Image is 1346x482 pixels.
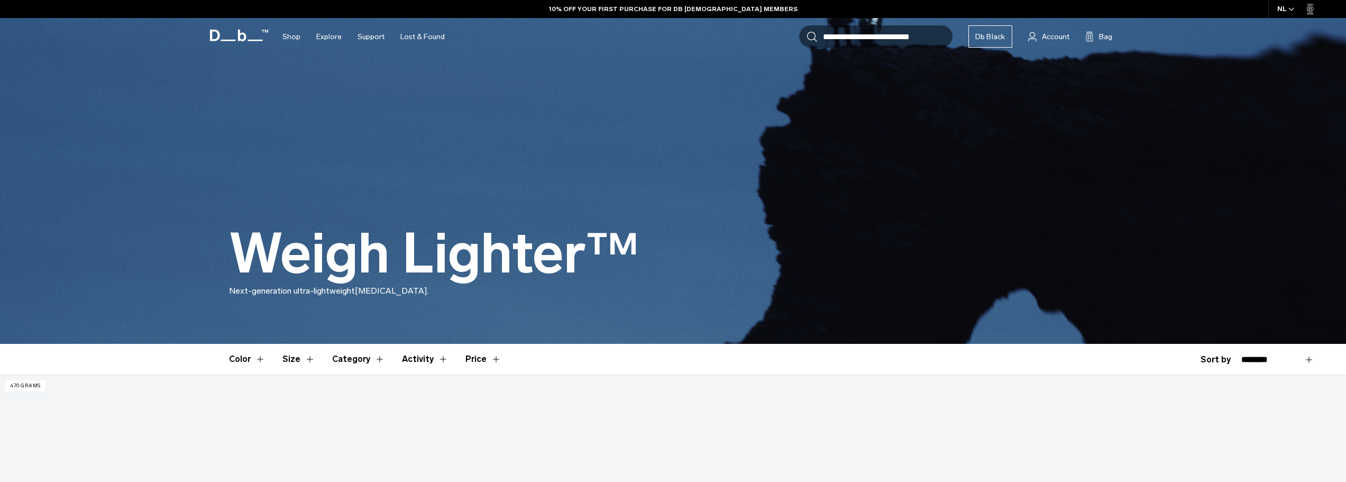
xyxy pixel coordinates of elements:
[316,18,342,56] a: Explore
[355,286,429,296] span: [MEDICAL_DATA].
[1085,30,1112,43] button: Bag
[1099,31,1112,42] span: Bag
[282,344,315,375] button: Toggle Filter
[5,380,45,392] p: 470 grams
[229,344,265,375] button: Toggle Filter
[358,18,384,56] a: Support
[332,344,385,375] button: Toggle Filter
[274,18,453,56] nav: Main Navigation
[1042,31,1069,42] span: Account
[282,18,300,56] a: Shop
[465,344,501,375] button: Toggle Price
[400,18,445,56] a: Lost & Found
[402,344,448,375] button: Toggle Filter
[1028,30,1069,43] a: Account
[229,286,355,296] span: Next-generation ultra-lightweight
[229,223,639,285] h1: Weigh Lighter™
[968,25,1012,48] a: Db Black
[549,4,798,14] a: 10% OFF YOUR FIRST PURCHASE FOR DB [DEMOGRAPHIC_DATA] MEMBERS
